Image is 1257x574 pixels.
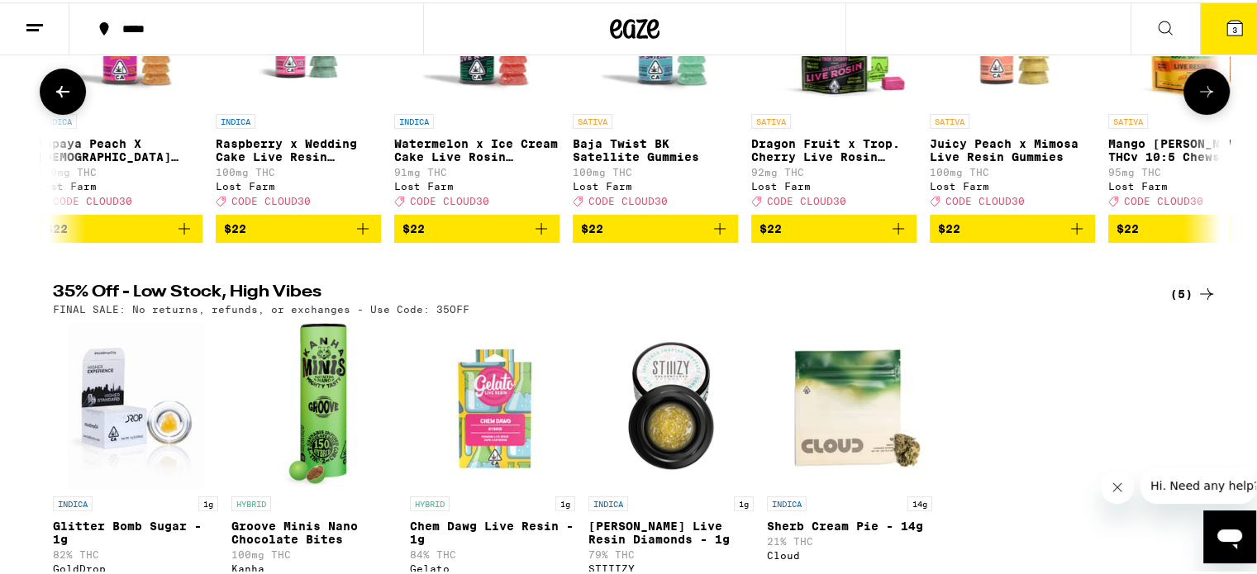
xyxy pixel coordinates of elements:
p: FINAL SALE: No returns, refunds, or exchanges - Use Code: 35OFF [53,301,469,312]
img: Cloud - Sherb Cream Pie - 14g [767,320,932,486]
p: Sherb Cream Pie - 14g [767,517,932,530]
span: $22 [581,220,603,233]
p: SATIVA [930,111,969,126]
div: Lost Farm [751,178,917,189]
span: $22 [1117,220,1139,233]
p: 79% THC [588,547,754,557]
div: STIIIZY [588,561,754,572]
span: CODE CLOUD30 [1124,193,1203,204]
span: Hi. Need any help? [10,12,119,25]
div: Gelato [410,561,575,572]
p: 84% THC [410,547,575,557]
span: $22 [938,220,960,233]
p: INDICA [394,111,434,126]
button: Add to bag [37,212,202,240]
p: SATIVA [1108,111,1148,126]
p: 100mg THC [231,547,397,557]
p: Raspberry x Wedding Cake Live Resin Gummies [216,135,381,161]
span: 3 [1232,22,1237,32]
div: GoldDrop [53,561,218,572]
div: Kanha [231,561,397,572]
img: GoldDrop - Glitter Bomb Sugar - 1g [67,320,203,486]
span: $22 [45,220,68,233]
div: Lost Farm [930,178,1095,189]
p: [PERSON_NAME] Live Resin Diamonds - 1g [588,517,754,543]
p: SATIVA [751,111,791,126]
p: 100mg THC [216,164,381,175]
button: Add to bag [394,212,559,240]
span: CODE CLOUD30 [231,193,311,204]
p: Chem Dawg Live Resin - 1g [410,517,575,543]
iframe: Message from company [1140,465,1256,501]
div: Lost Farm [573,178,738,189]
span: CODE CLOUD30 [588,193,668,204]
span: CODE CLOUD30 [53,193,132,204]
p: 91mg THC [394,164,559,175]
p: 100mg THC [930,164,1095,175]
h2: 35% Off - Low Stock, High Vibes [53,282,1136,301]
img: Kanha - Groove Minis Nano Chocolate Bites [281,320,347,486]
span: CODE CLOUD30 [767,193,846,204]
span: $22 [402,220,425,233]
img: Gelato - Chem Dawg Live Resin - 1g [410,320,575,486]
p: Juicy Peach x Mimosa Live Resin Gummies [930,135,1095,161]
div: Lost Farm [216,178,381,189]
div: Lost Farm [37,178,202,189]
p: 100mg THC [573,164,738,175]
p: Papaya Peach X [DEMOGRAPHIC_DATA] Kush Resin 100mg [37,135,202,161]
p: HYBRID [410,494,450,509]
button: Add to bag [573,212,738,240]
iframe: Button to launch messaging window [1203,508,1256,561]
p: Groove Minis Nano Chocolate Bites [231,517,397,543]
p: INDICA [216,111,255,126]
p: 14g [907,494,932,509]
p: INDICA [767,494,807,509]
p: 1g [555,494,575,509]
span: $22 [224,220,246,233]
p: 1g [198,494,218,509]
p: Glitter Bomb Sugar - 1g [53,517,218,543]
p: 1g [734,494,754,509]
p: INDICA [37,111,77,126]
iframe: Close message [1101,468,1134,501]
img: STIIIZY - Mochi Gelato Live Resin Diamonds - 1g [588,320,754,486]
p: Baja Twist BK Satellite Gummies [573,135,738,161]
p: 82% THC [53,547,218,557]
p: INDICA [588,494,628,509]
p: HYBRID [231,494,271,509]
div: Lost Farm [394,178,559,189]
button: Add to bag [930,212,1095,240]
a: (5) [1170,282,1217,301]
button: Add to bag [751,212,917,240]
p: Watermelon x Ice Cream Cake Live Rosin Gummies [394,135,559,161]
p: 100mg THC [37,164,202,175]
span: CODE CLOUD30 [945,193,1025,204]
p: SATIVA [573,111,612,126]
p: INDICA [53,494,93,509]
span: $22 [759,220,782,233]
p: 92mg THC [751,164,917,175]
p: Dragon Fruit x Trop. Cherry Live Rosin Chews [751,135,917,161]
button: Add to bag [216,212,381,240]
span: CODE CLOUD30 [410,193,489,204]
div: Cloud [767,548,932,558]
p: 21% THC [767,534,932,544]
